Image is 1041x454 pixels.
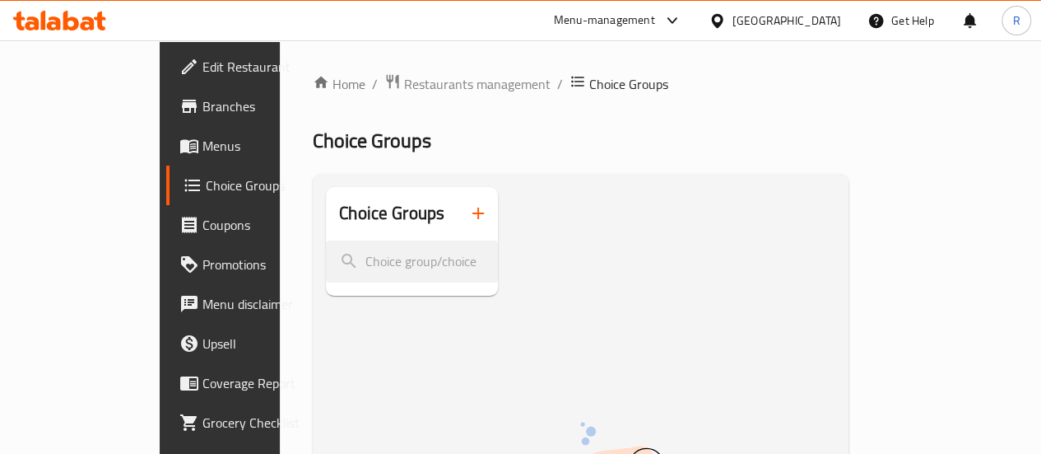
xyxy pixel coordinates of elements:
[557,74,563,94] li: /
[339,201,444,226] h2: Choice Groups
[372,74,378,94] li: /
[202,294,320,314] span: Menu disclaimer
[206,176,320,195] span: Choice Groups
[202,334,320,353] span: Upsell
[166,205,333,245] a: Coupons
[166,126,333,166] a: Menus
[202,57,320,77] span: Edit Restaurant
[313,122,431,159] span: Choice Groups
[166,87,333,126] a: Branches
[1012,12,1020,30] span: R
[166,403,333,442] a: Grocery Checklist
[166,47,333,87] a: Edit Restaurant
[384,73,551,95] a: Restaurants management
[313,74,365,94] a: Home
[202,96,320,116] span: Branches
[166,166,333,205] a: Choice Groups
[554,11,655,30] div: Menu-management
[166,284,333,324] a: Menu disclaimer
[166,324,333,363] a: Upsell
[202,413,320,433] span: Grocery Checklist
[202,373,320,393] span: Coverage Report
[166,363,333,403] a: Coverage Report
[732,12,841,30] div: [GEOGRAPHIC_DATA]
[326,241,498,283] input: search
[202,255,320,274] span: Promotions
[166,245,333,284] a: Promotions
[202,215,320,235] span: Coupons
[202,136,320,156] span: Menus
[313,73,848,95] nav: breadcrumb
[589,74,668,94] span: Choice Groups
[404,74,551,94] span: Restaurants management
